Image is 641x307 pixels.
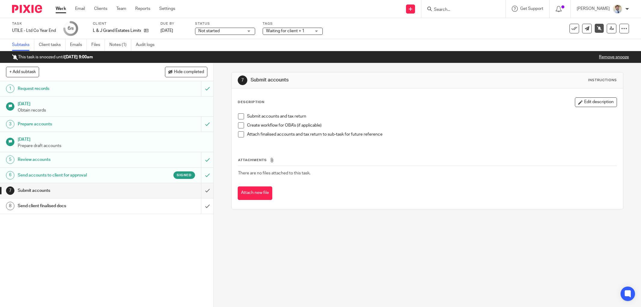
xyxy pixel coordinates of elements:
p: Submit accounts and tax return [247,113,617,119]
a: Emails [70,39,87,51]
p: [PERSON_NAME] [577,6,610,12]
label: Due by [160,21,188,26]
h1: Submit accounts [18,186,136,195]
p: Description [238,100,264,105]
h1: Request records [18,84,136,93]
a: Team [116,6,126,12]
div: 6 [6,171,14,180]
h1: [DATE] [18,135,207,143]
div: 7 [238,75,247,85]
button: Edit description [575,97,617,107]
div: 5 [6,155,14,164]
button: Hide completed [165,67,207,77]
h1: Prepare accounts [18,120,136,129]
h1: Submit accounts [251,77,440,83]
img: 1693835698283.jfif [613,4,622,14]
a: Settings [159,6,175,12]
span: Get Support [520,7,543,11]
p: This task is snoozed until [12,54,93,60]
a: Subtasks [12,39,34,51]
span: Signed [177,173,192,178]
div: 1 [6,84,14,93]
a: Remove snooze [599,55,629,59]
p: Attach finalised accounts and tax return to sub-task for future reference [247,131,617,137]
a: Files [91,39,105,51]
label: Tags [263,21,323,26]
div: 8 [6,202,14,210]
label: Task [12,21,56,26]
p: Prepare draft accounts [18,143,207,149]
small: /8 [70,27,74,30]
span: Hide completed [174,70,204,75]
label: Status [195,21,255,26]
a: Client tasks [39,39,66,51]
a: Notes (1) [109,39,131,51]
a: Work [56,6,66,12]
div: UTILE - Ltd Co Year End [12,28,56,34]
span: [DATE] [160,29,173,33]
input: Search [433,7,487,13]
div: 7 [6,186,14,195]
h1: Send client finalised docs [18,201,136,210]
img: Pixie [12,5,42,13]
p: Create workflow for OBA's (if applicable) [247,122,617,128]
h1: [DATE] [18,100,207,107]
h1: Send accounts to client for approval [18,171,136,180]
button: Attach new file [238,186,272,200]
h1: Review accounts [18,155,136,164]
a: Reports [135,6,150,12]
p: Obtain records [18,107,207,113]
p: L & J Grand Estates Limited [93,28,141,34]
div: 3 [6,120,14,128]
span: Attachments [238,158,267,162]
div: 6 [68,25,74,32]
b: [DATE] 9:00am [64,55,93,59]
label: Client [93,21,153,26]
a: Clients [94,6,107,12]
button: + Add subtask [6,67,39,77]
span: Not started [198,29,220,33]
span: There are no files attached to this task. [238,171,310,175]
span: Waiting for client + 1 [266,29,304,33]
a: Email [75,6,85,12]
a: Audit logs [136,39,159,51]
div: Instructions [588,78,617,83]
